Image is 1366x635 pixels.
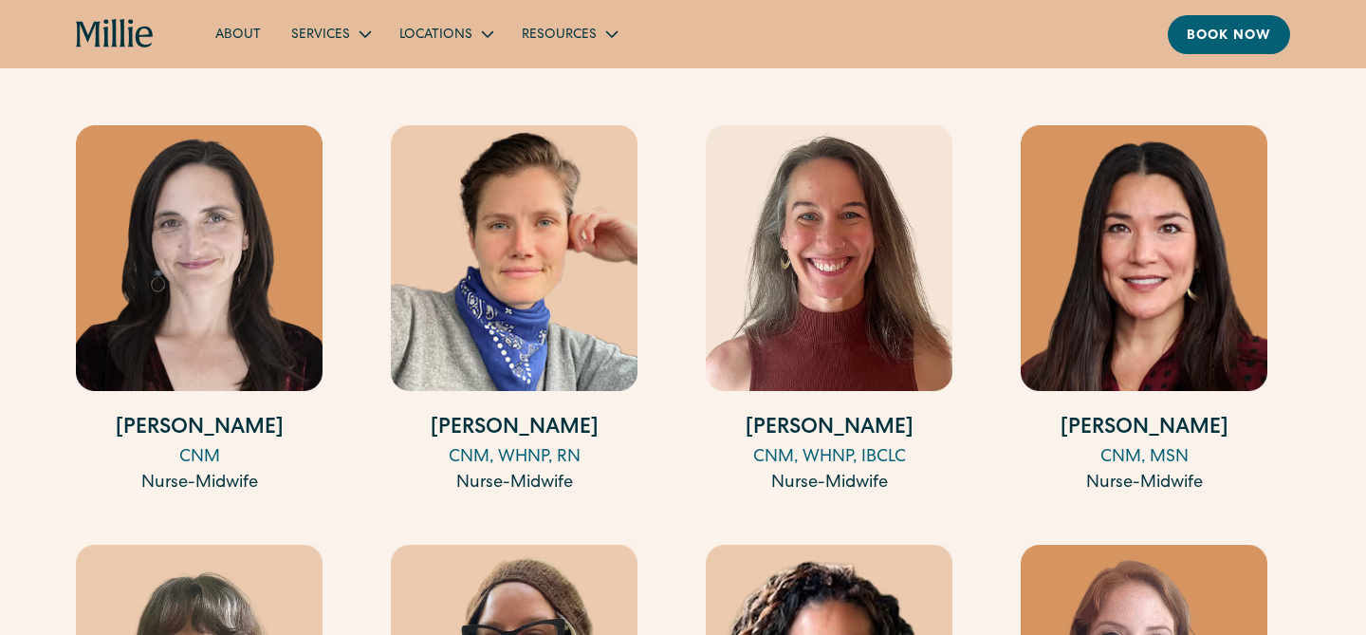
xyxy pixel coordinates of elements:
[706,414,952,445] h4: [PERSON_NAME]
[706,471,952,496] div: Nurse-Midwife
[706,445,952,471] div: CNM, WHNP, IBCLC
[391,445,637,471] div: CNM, WHNP, RN
[522,26,597,46] div: Resources
[1168,15,1290,54] a: Book now
[391,414,637,445] h4: [PERSON_NAME]
[76,125,323,496] a: [PERSON_NAME]CNMNurse-Midwife
[1021,471,1267,496] div: Nurse-Midwife
[1021,414,1267,445] h4: [PERSON_NAME]
[291,26,350,46] div: Services
[1187,27,1271,47] div: Book now
[276,18,384,49] div: Services
[399,26,472,46] div: Locations
[384,18,507,49] div: Locations
[706,125,952,496] a: [PERSON_NAME]CNM, WHNP, IBCLCNurse-Midwife
[391,471,637,496] div: Nurse-Midwife
[76,471,323,496] div: Nurse-Midwife
[1021,445,1267,471] div: CNM, MSN
[507,18,631,49] div: Resources
[200,18,276,49] a: About
[76,414,323,445] h4: [PERSON_NAME]
[391,125,637,496] a: [PERSON_NAME]CNM, WHNP, RNNurse-Midwife
[76,19,155,49] a: home
[76,445,323,471] div: CNM
[1021,125,1267,496] a: [PERSON_NAME]CNM, MSNNurse-Midwife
